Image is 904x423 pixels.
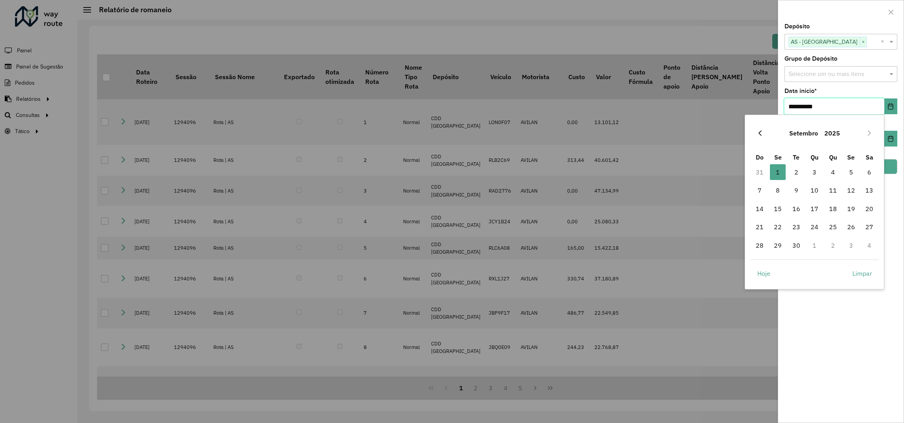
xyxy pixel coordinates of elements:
[751,200,769,218] td: 14
[787,181,805,199] td: 9
[784,86,817,96] label: Data início
[751,218,769,236] td: 21
[793,153,799,161] span: Te
[787,163,805,181] td: 2
[842,200,860,218] td: 19
[824,218,842,236] td: 25
[825,182,841,198] span: 11
[861,219,877,235] span: 27
[860,181,878,199] td: 13
[805,218,824,236] td: 24
[752,201,768,217] span: 14
[788,219,804,235] span: 23
[751,265,777,281] button: Hoje
[788,201,804,217] span: 16
[860,163,878,181] td: 6
[770,237,786,253] span: 29
[807,164,822,180] span: 3
[825,219,841,235] span: 25
[842,236,860,254] td: 3
[825,164,841,180] span: 4
[756,153,764,161] span: Do
[788,182,804,198] span: 9
[757,269,770,278] span: Hoje
[842,163,860,181] td: 5
[751,181,769,199] td: 7
[787,200,805,218] td: 16
[807,201,822,217] span: 17
[829,153,837,161] span: Qu
[860,236,878,254] td: 4
[824,181,842,199] td: 11
[745,115,884,289] div: Choose Date
[751,236,769,254] td: 28
[770,164,786,180] span: 1
[769,218,787,236] td: 22
[824,200,842,218] td: 18
[884,131,897,147] button: Choose Date
[769,163,787,181] td: 1
[860,218,878,236] td: 27
[774,153,782,161] span: Se
[769,236,787,254] td: 29
[770,201,786,217] span: 15
[805,236,824,254] td: 1
[843,219,859,235] span: 26
[787,218,805,236] td: 23
[824,236,842,254] td: 2
[807,219,822,235] span: 24
[824,163,842,181] td: 4
[843,164,859,180] span: 5
[860,200,878,218] td: 20
[752,237,768,253] span: 28
[846,265,879,281] button: Limpar
[852,269,872,278] span: Limpar
[789,37,859,46] span: AS - [GEOGRAPHIC_DATA]
[859,37,867,47] span: ×
[881,37,887,46] span: Clear all
[752,219,768,235] span: 21
[805,200,824,218] td: 17
[807,182,822,198] span: 10
[842,218,860,236] td: 26
[866,153,873,161] span: Sa
[884,98,897,114] button: Choose Date
[842,181,860,199] td: 12
[754,127,766,139] button: Previous Month
[843,182,859,198] span: 12
[788,237,804,253] span: 30
[825,201,841,217] span: 18
[843,201,859,217] span: 19
[752,182,768,198] span: 7
[787,236,805,254] td: 30
[811,153,818,161] span: Qu
[863,127,876,139] button: Next Month
[769,200,787,218] td: 15
[784,22,810,31] label: Depósito
[784,54,837,63] label: Grupo de Depósito
[786,124,821,143] button: Choose Month
[770,182,786,198] span: 8
[861,201,877,217] span: 20
[861,164,877,180] span: 6
[769,181,787,199] td: 8
[821,124,843,143] button: Choose Year
[751,163,769,181] td: 31
[770,219,786,235] span: 22
[788,164,804,180] span: 2
[805,181,824,199] td: 10
[847,153,855,161] span: Se
[861,182,877,198] span: 13
[805,163,824,181] td: 3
